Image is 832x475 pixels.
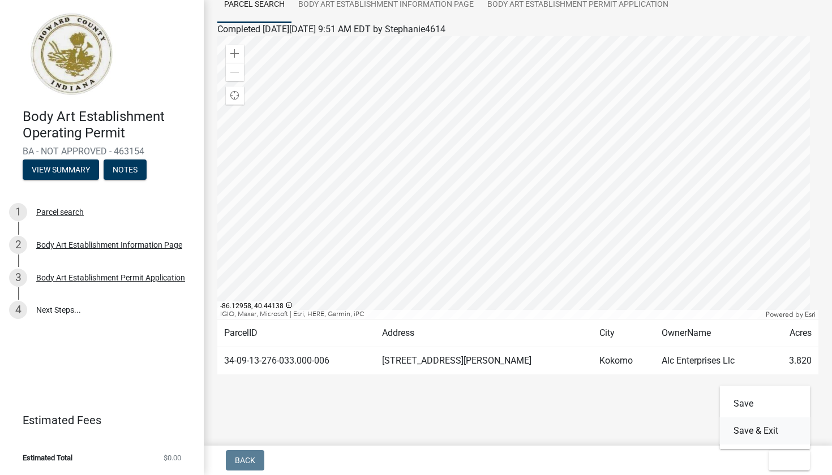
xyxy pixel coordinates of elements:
[217,24,445,34] span: Completed [DATE][DATE] 9:51 AM EDT by Stephanie4614
[23,12,119,97] img: Howard County, Indiana
[36,274,185,282] div: Body Art Establishment Permit Application
[217,319,375,347] td: ParcelID
[375,347,592,375] td: [STREET_ADDRESS][PERSON_NAME]
[593,319,655,347] td: City
[9,269,27,287] div: 3
[9,203,27,221] div: 1
[655,319,770,347] td: OwnerName
[23,109,195,141] h4: Body Art Establishment Operating Permit
[9,236,27,254] div: 2
[805,310,816,318] a: Esri
[23,159,99,180] button: View Summary
[9,301,27,319] div: 4
[36,241,182,249] div: Body Art Establishment Information Page
[104,159,147,180] button: Notes
[778,456,794,465] span: Exit
[235,456,255,465] span: Back
[23,166,99,175] wm-modal-confirm: Summary
[217,310,763,319] div: IGIO, Maxar, Microsoft | Esri, HERE, Garmin, iPC
[23,454,72,461] span: Estimated Total
[226,87,244,105] div: Find my location
[23,146,181,157] span: BA - NOT APPROVED - 463154
[770,319,818,347] td: Acres
[164,454,181,461] span: $0.00
[769,450,810,470] button: Exit
[375,319,592,347] td: Address
[36,208,84,216] div: Parcel search
[226,45,244,63] div: Zoom in
[217,347,375,375] td: 34-09-13-276-033.000-006
[104,166,147,175] wm-modal-confirm: Notes
[720,386,810,449] div: Exit
[720,417,810,444] button: Save & Exit
[593,347,655,375] td: Kokomo
[226,450,264,470] button: Back
[226,63,244,81] div: Zoom out
[763,310,818,319] div: Powered by
[770,347,818,375] td: 3.820
[655,347,770,375] td: Alc Enterprises Llc
[720,390,810,417] button: Save
[9,409,186,431] a: Estimated Fees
